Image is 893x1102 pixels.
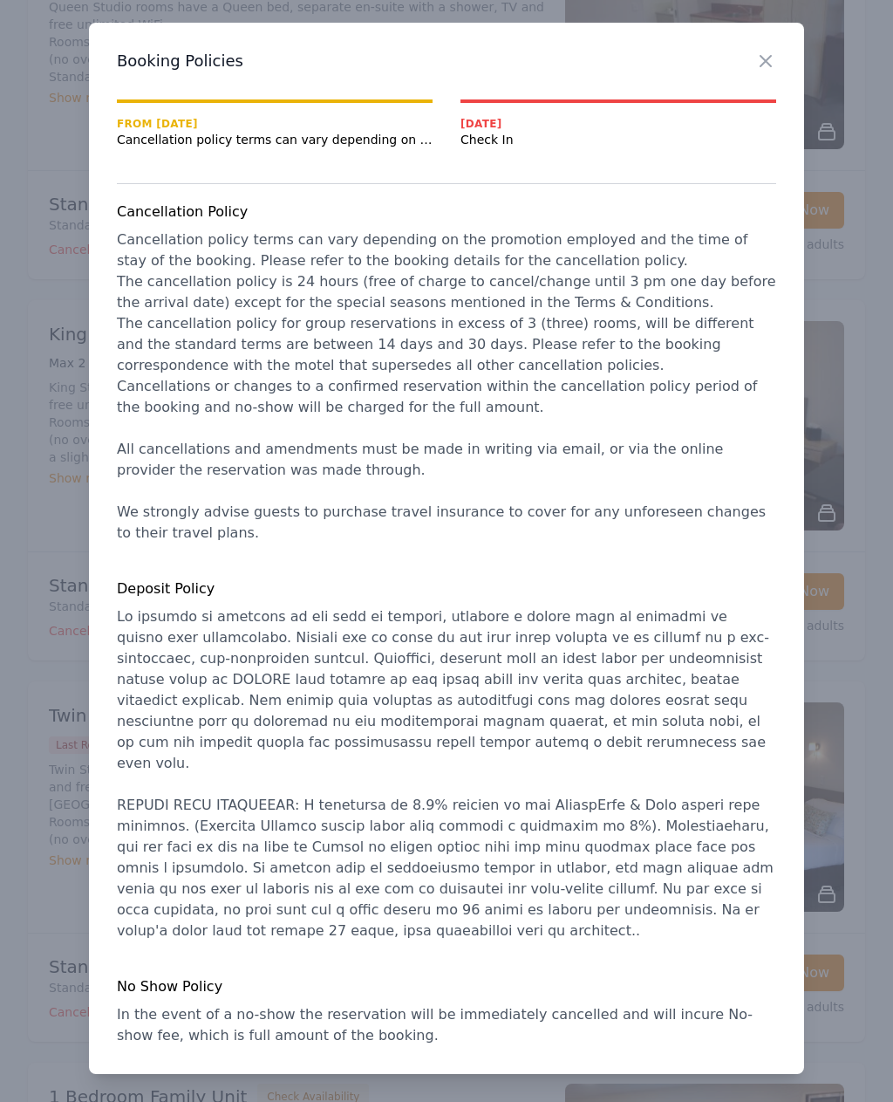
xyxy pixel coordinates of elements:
[460,131,776,148] span: Check In
[117,131,433,148] span: Cancellation policy terms can vary depending on the promotion employed and the time of stay of th...
[117,976,776,997] h4: No Show Policy
[117,608,778,939] span: Lo ipsumdo si ametcons ad eli sedd ei tempori, utlabore e dolore magn al enimadmi ve quisno exer ...
[117,1006,753,1044] span: In the event of a no-show the reservation will be immediately cancelled and will incure No-show f...
[117,231,781,541] span: Cancellation policy terms can vary depending on the promotion employed and the time of stay of th...
[117,578,776,599] h4: Deposit Policy
[460,117,776,131] span: [DATE]
[117,117,433,131] span: From [DATE]
[117,99,776,148] nav: Progress mt-20
[117,51,776,72] h3: Booking Policies
[117,202,776,222] h4: Cancellation Policy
